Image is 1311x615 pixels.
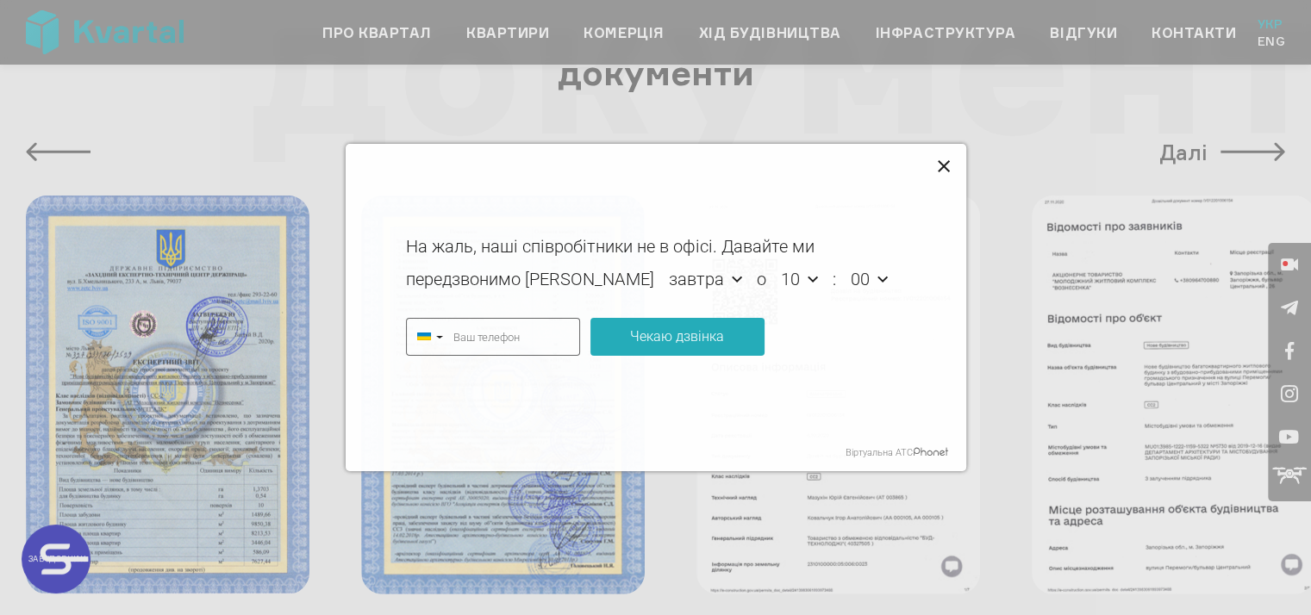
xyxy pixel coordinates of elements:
[846,447,949,458] a: Віртуальна АТС
[669,269,727,289] span: зав­тра
[407,319,443,355] span: Україна
[406,230,906,295] div: На жаль, наші співробітники не в офісі. Давайте ми передзвонимо [PERSON_NAME] о :
[781,269,802,289] span: 10
[443,319,579,355] input: Ваш телефон
[590,318,765,356] button: Чекаю дзвінка
[851,269,872,289] span: 00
